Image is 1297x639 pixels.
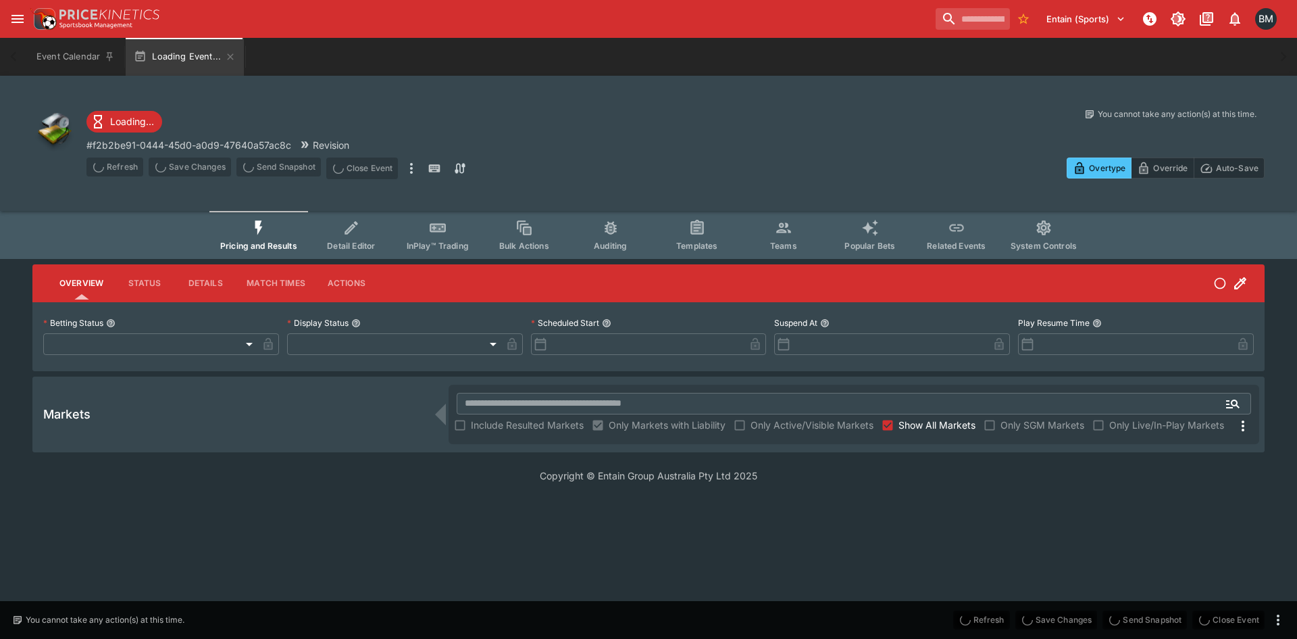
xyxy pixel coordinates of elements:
[602,318,611,328] button: Scheduled Start
[898,418,975,432] span: Show All Markets
[86,138,291,152] p: Copy To Clipboard
[1138,7,1162,31] button: NOT Connected to PK
[30,5,57,32] img: PriceKinetics Logo
[1235,418,1251,434] svg: More
[1221,392,1245,416] button: Open
[43,317,103,329] p: Betting Status
[1067,158,1131,179] button: Overtype
[751,418,873,432] span: Only Active/Visible Markets
[209,211,1088,259] div: Event type filters
[1067,158,1265,179] div: Start From
[1018,317,1090,329] p: Play Resume Time
[1131,158,1194,179] button: Override
[609,418,726,432] span: Only Markets with Liability
[351,318,361,328] button: Display Status
[59,22,132,28] img: Sportsbook Management
[1000,418,1084,432] span: Only SGM Markets
[43,406,91,422] h5: Markets
[1089,161,1125,175] p: Overtype
[28,38,123,76] button: Event Calendar
[471,418,584,432] span: Include Resulted Markets
[1251,4,1281,34] button: Byron Monk
[1194,7,1219,31] button: Documentation
[1038,8,1134,30] button: Select Tenant
[287,317,349,329] p: Display Status
[126,38,244,76] button: Loading Event...
[844,241,895,251] span: Popular Bets
[1216,161,1258,175] p: Auto-Save
[594,241,627,251] span: Auditing
[106,318,116,328] button: Betting Status
[59,9,159,20] img: PriceKinetics
[327,241,375,251] span: Detail Editor
[49,267,114,300] button: Overview
[774,317,817,329] p: Suspend At
[1013,8,1034,30] button: No Bookmarks
[26,614,184,626] p: You cannot take any action(s) at this time.
[313,138,349,152] p: Revision
[499,241,549,251] span: Bulk Actions
[110,114,154,128] p: Loading...
[1153,161,1188,175] p: Override
[236,267,316,300] button: Match Times
[936,8,1010,30] input: search
[403,158,419,179] button: more
[32,108,76,151] img: other.png
[770,241,797,251] span: Teams
[407,241,469,251] span: InPlay™ Trading
[1194,158,1265,179] button: Auto-Save
[1011,241,1077,251] span: System Controls
[1166,7,1190,31] button: Toggle light/dark mode
[1109,418,1224,432] span: Only Live/In-Play Markets
[820,318,830,328] button: Suspend At
[114,267,175,300] button: Status
[927,241,986,251] span: Related Events
[531,317,599,329] p: Scheduled Start
[1223,7,1247,31] button: Notifications
[1270,612,1286,628] button: more
[316,267,377,300] button: Actions
[676,241,717,251] span: Templates
[1255,8,1277,30] div: Byron Monk
[5,7,30,31] button: open drawer
[175,267,236,300] button: Details
[1092,318,1102,328] button: Play Resume Time
[220,241,297,251] span: Pricing and Results
[1098,108,1256,120] p: You cannot take any action(s) at this time.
